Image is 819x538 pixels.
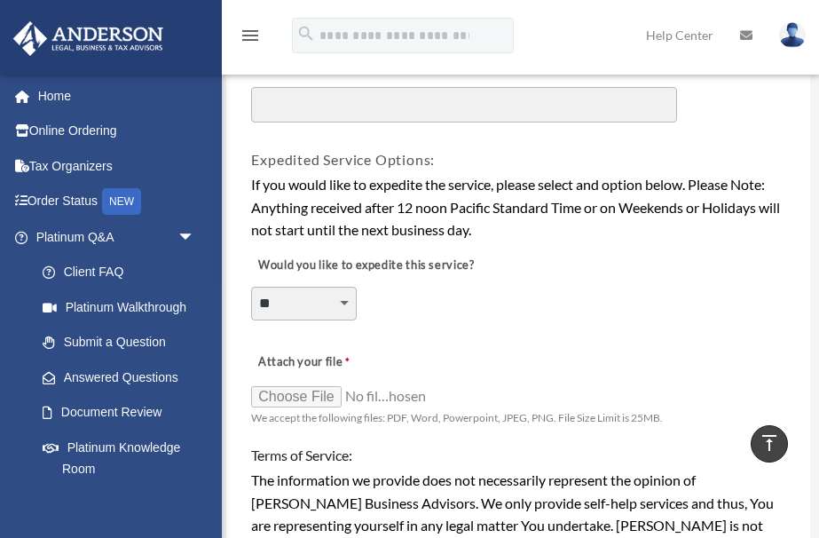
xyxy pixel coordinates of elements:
[12,184,222,220] a: Order StatusNEW
[779,22,806,48] img: User Pic
[12,219,222,255] a: Platinum Q&Aarrow_drop_down
[12,114,222,149] a: Online Ordering
[102,188,141,215] div: NEW
[25,430,222,487] a: Platinum Knowledge Room
[251,254,478,279] label: Would you like to expedite this service?
[296,24,316,44] i: search
[25,255,222,290] a: Client FAQ
[251,351,429,376] label: Attach your file
[25,325,222,360] a: Submit a Question
[25,395,213,431] a: Document Review
[8,21,169,56] img: Anderson Advisors Platinum Portal
[240,25,261,46] i: menu
[177,219,213,256] span: arrow_drop_down
[12,78,222,114] a: Home
[759,432,780,454] i: vertical_align_top
[251,411,663,424] span: We accept the following files: PDF, Word, Powerpoint, JPEG, PNG. File Size Limit is 25MB.
[251,446,784,465] h4: Terms of Service:
[251,173,784,241] div: If you would like to expedite the service, please select and option below. Please Note: Anything ...
[240,31,261,46] a: menu
[751,425,788,463] a: vertical_align_top
[25,360,222,395] a: Answered Questions
[25,289,222,325] a: Platinum Walkthrough
[251,151,435,168] span: Expedited Service Options:
[12,148,222,184] a: Tax Organizers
